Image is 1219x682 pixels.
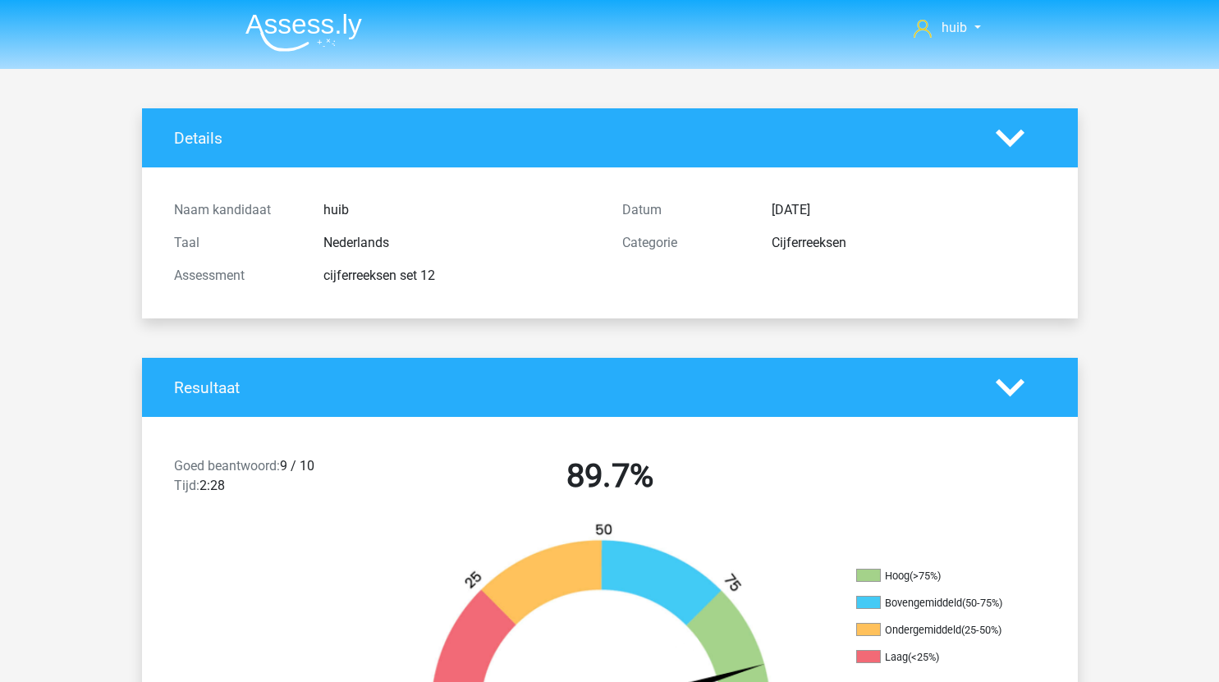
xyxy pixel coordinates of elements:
[162,233,311,253] div: Taal
[162,266,311,286] div: Assessment
[311,266,610,286] div: cijferreeksen set 12
[856,596,1020,611] li: Bovengemiddeld
[174,129,971,148] h4: Details
[759,200,1058,220] div: [DATE]
[942,20,967,35] span: huib
[174,478,199,493] span: Tijd:
[856,623,1020,638] li: Ondergemiddeld
[398,456,822,496] h2: 89.7%
[174,458,280,474] span: Goed beantwoord:
[962,597,1002,609] div: (50-75%)
[961,624,1001,636] div: (25-50%)
[610,233,759,253] div: Categorie
[162,200,311,220] div: Naam kandidaat
[311,200,610,220] div: huib
[907,18,987,38] a: huib
[174,378,971,397] h4: Resultaat
[759,233,1058,253] div: Cijferreeksen
[856,569,1020,584] li: Hoog
[910,570,941,582] div: (>75%)
[610,200,759,220] div: Datum
[245,13,362,52] img: Assessly
[856,650,1020,665] li: Laag
[311,233,610,253] div: Nederlands
[162,456,386,502] div: 9 / 10 2:28
[908,651,939,663] div: (<25%)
